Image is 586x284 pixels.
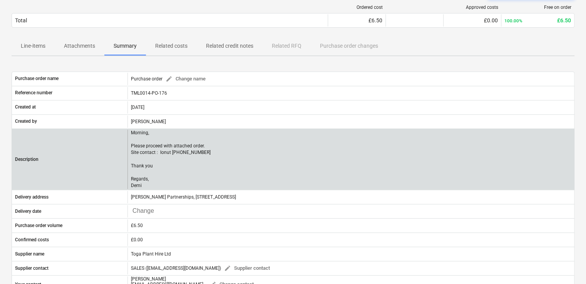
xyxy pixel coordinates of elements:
[221,262,273,274] button: Supplier contact
[15,222,62,229] p: Purchase order volume
[131,194,236,200] p: [PERSON_NAME] Partnerships, [STREET_ADDRESS]
[331,17,382,23] div: £6.50
[131,237,143,243] div: £0.00
[504,5,571,10] div: Free on order
[127,115,574,128] div: [PERSON_NAME]
[224,264,270,273] span: Supplier contact
[504,18,522,23] small: 100.00%
[447,17,498,23] div: £0.00
[166,75,172,82] span: edit
[162,73,209,85] button: Change name
[131,262,273,274] div: SALES ([EMAIL_ADDRESS][DOMAIN_NAME])
[15,104,36,110] p: Created at
[131,276,203,282] div: [PERSON_NAME]
[127,87,574,99] div: TML0014-PO-176
[15,194,49,200] p: Delivery address
[447,5,498,10] div: Approved costs
[127,101,574,114] div: [DATE]
[166,75,206,84] span: Change name
[155,42,188,50] p: Related costs
[15,265,49,272] p: Supplier contact
[131,206,167,217] input: Change
[15,90,52,96] p: Reference number
[131,130,211,189] p: Morning, Please proceed with attached order. Site contact : Ionut [PHONE_NUMBER] Thank you Regard...
[131,223,571,228] div: £6.50
[224,265,231,272] span: edit
[15,237,49,243] p: Confirmed costs
[15,17,27,23] div: Total
[21,42,45,50] p: Line-items
[15,251,44,257] p: Supplier name
[64,42,95,50] p: Attachments
[15,75,59,82] p: Purchase order name
[15,156,39,163] p: Description
[131,73,209,85] div: Purchase order
[127,248,574,260] div: Toga Plant Hire Ltd
[504,17,571,23] div: £6.50
[15,118,37,125] p: Created by
[114,42,137,50] p: Summary
[206,42,253,50] p: Related credit notes
[15,208,41,215] p: Delivery date
[547,247,586,284] iframe: Chat Widget
[331,5,383,10] div: Ordered cost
